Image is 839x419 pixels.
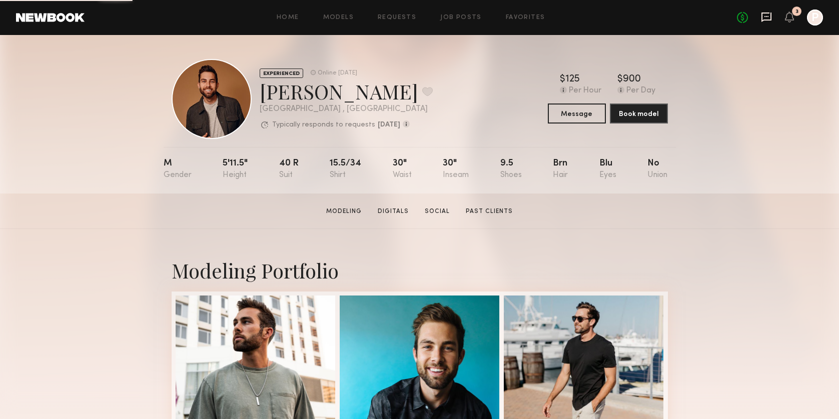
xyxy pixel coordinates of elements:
a: Modeling [322,207,366,216]
div: Per Hour [569,86,601,95]
div: 125 [565,74,580,84]
div: 15.5/34 [330,159,361,179]
a: Home [277,14,299,21]
div: [GEOGRAPHIC_DATA] , [GEOGRAPHIC_DATA] [260,105,433,113]
a: P [807,9,823,25]
div: $ [617,74,623,84]
a: Past Clients [462,207,517,216]
div: Online [DATE] [318,70,357,76]
p: Typically responds to requests [272,121,375,128]
a: Models [323,14,354,21]
div: 3 [795,9,798,14]
div: 30" [443,159,469,179]
div: 40 r [279,159,299,179]
a: Favorites [506,14,545,21]
a: Social [421,207,454,216]
div: [PERSON_NAME] [260,78,433,104]
div: M [164,159,192,179]
b: [DATE] [378,121,400,128]
div: Modeling Portfolio [172,257,668,283]
div: EXPERIENCED [260,68,303,78]
div: Per Day [626,86,655,95]
div: Brn [553,159,568,179]
a: Requests [378,14,416,21]
div: 30" [393,159,412,179]
a: Digitals [374,207,413,216]
a: Job Posts [440,14,482,21]
button: Book model [610,103,668,123]
div: 5'11.5" [223,159,248,179]
div: 9.5 [500,159,522,179]
div: $ [560,74,565,84]
div: 900 [623,74,641,84]
div: No [647,159,667,179]
button: Message [548,103,606,123]
div: Blu [599,159,616,179]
